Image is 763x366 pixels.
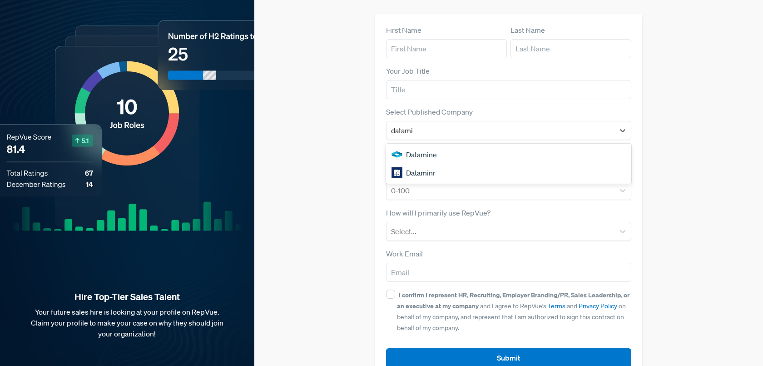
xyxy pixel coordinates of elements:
label: Select Published Company [386,106,473,117]
a: Privacy Policy [579,302,617,310]
span: and I agree to RepVue’s and on behalf of my company, and represent that I am authorized to sign t... [397,291,629,332]
div: Dataminr [386,164,631,182]
input: Last Name [510,39,631,58]
input: Email [386,263,631,282]
div: Datamine [386,145,631,164]
p: Your future sales hire is looking at your profile on RepVue. Claim your profile to make your case... [15,306,240,339]
label: Work Email [386,248,423,259]
label: Your Job Title [386,65,430,76]
strong: I confirm I represent HR, Recruiting, Employer Branding/PR, Sales Leadership, or an executive at ... [397,291,629,310]
img: Dataminr [391,167,402,178]
strong: Hire Top-Tier Sales Talent [15,291,240,303]
a: Terms [548,302,565,310]
label: First Name [386,25,421,35]
label: How will I primarily use RepVue? [386,207,490,218]
label: Last Name [510,25,545,35]
input: First Name [386,39,507,58]
input: Title [386,80,631,99]
img: Datamine [391,149,402,160]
